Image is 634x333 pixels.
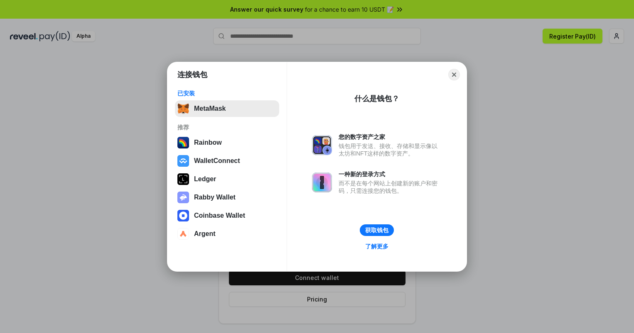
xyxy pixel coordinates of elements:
div: Rabby Wallet [194,194,236,201]
button: Rainbow [175,134,279,151]
button: Argent [175,226,279,242]
button: Coinbase Wallet [175,207,279,224]
button: Ledger [175,171,279,187]
img: svg+xml,%3Csvg%20width%3D%2228%22%20height%3D%2228%22%20viewBox%3D%220%200%2028%2028%22%20fill%3D... [177,210,189,221]
div: Rainbow [194,139,222,146]
img: svg+xml,%3Csvg%20fill%3D%22none%22%20height%3D%2233%22%20viewBox%3D%220%200%2035%2033%22%20width%... [177,103,189,114]
button: MetaMask [175,100,279,117]
div: 推荐 [177,124,277,131]
div: 您的数字资产之家 [339,133,442,141]
div: 而不是在每个网站上创建新的账户和密码，只需连接您的钱包。 [339,180,442,194]
div: 了解更多 [365,243,388,250]
img: svg+xml,%3Csvg%20xmlns%3D%22http%3A%2F%2Fwww.w3.org%2F2000%2Fsvg%22%20fill%3D%22none%22%20viewBox... [177,192,189,203]
div: WalletConnect [194,157,240,165]
h1: 连接钱包 [177,70,207,80]
img: svg+xml,%3Csvg%20xmlns%3D%22http%3A%2F%2Fwww.w3.org%2F2000%2Fsvg%22%20fill%3D%22none%22%20viewBox... [312,173,332,192]
img: svg+xml,%3Csvg%20xmlns%3D%22http%3A%2F%2Fwww.w3.org%2F2000%2Fsvg%22%20fill%3D%22none%22%20viewBox... [312,135,332,155]
button: Close [448,69,460,80]
div: Coinbase Wallet [194,212,245,219]
button: 获取钱包 [360,224,394,236]
button: WalletConnect [175,153,279,169]
button: Rabby Wallet [175,189,279,206]
div: 已安装 [177,90,277,97]
div: 一种新的登录方式 [339,170,442,178]
img: svg+xml,%3Csvg%20width%3D%22120%22%20height%3D%22120%22%20viewBox%3D%220%200%20120%20120%22%20fil... [177,137,189,148]
img: svg+xml,%3Csvg%20width%3D%2228%22%20height%3D%2228%22%20viewBox%3D%220%200%2028%2028%22%20fill%3D... [177,228,189,240]
div: 钱包用于发送、接收、存储和显示像以太坊和NFT这样的数字资产。 [339,142,442,157]
div: MetaMask [194,105,226,112]
div: Argent [194,230,216,238]
div: Ledger [194,175,216,183]
img: svg+xml,%3Csvg%20xmlns%3D%22http%3A%2F%2Fwww.w3.org%2F2000%2Fsvg%22%20width%3D%2228%22%20height%3... [177,173,189,185]
div: 获取钱包 [365,226,388,234]
img: svg+xml,%3Csvg%20width%3D%2228%22%20height%3D%2228%22%20viewBox%3D%220%200%2028%2028%22%20fill%3D... [177,155,189,167]
div: 什么是钱包？ [354,94,399,104]
a: 了解更多 [360,241,393,252]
